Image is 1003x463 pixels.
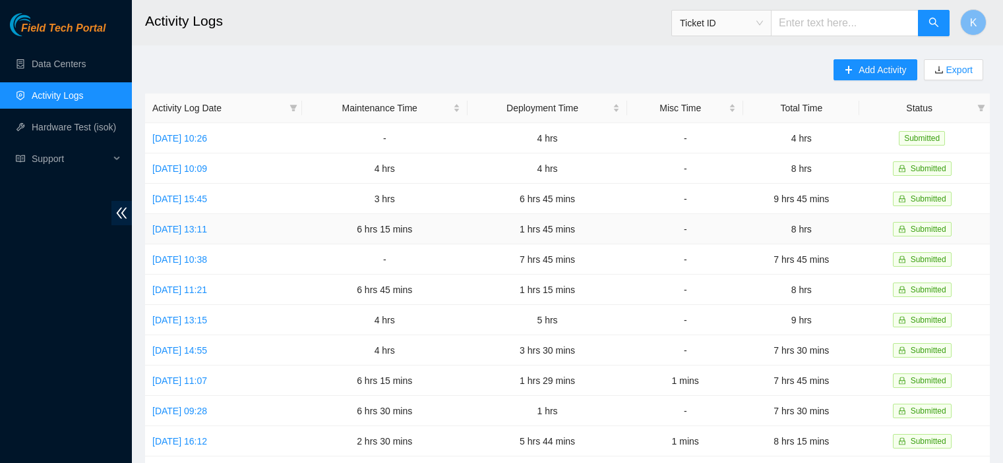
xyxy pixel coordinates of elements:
a: Akamai TechnologiesField Tech Portal [10,24,106,41]
span: K [970,14,977,31]
span: Submitted [911,225,946,234]
span: lock [898,346,906,354]
td: - [302,244,468,275]
td: 6 hrs 45 mins [302,275,468,305]
span: Submitted [911,285,946,294]
td: 7 hrs 30 mins [743,335,859,366]
a: [DATE] 14:55 [152,345,207,356]
span: download [934,65,944,76]
td: - [627,396,743,426]
td: 8 hrs [743,214,859,244]
td: - [627,214,743,244]
td: 6 hrs 45 mins [468,184,627,214]
th: Total Time [743,94,859,123]
td: - [302,123,468,153]
td: - [627,184,743,214]
a: [DATE] 16:12 [152,436,207,447]
td: 6 hrs 15 mins [302,214,468,244]
td: 5 hrs [468,305,627,335]
span: Submitted [911,255,946,264]
a: Activity Logs [32,90,84,101]
span: Submitted [911,315,946,325]
td: 1 hrs 29 mins [468,366,627,396]
span: lock [898,165,906,173]
span: lock [898,377,906,385]
span: Submitted [911,164,946,173]
td: - [627,123,743,153]
span: lock [898,256,906,263]
a: [DATE] 13:15 [152,315,207,325]
td: 8 hrs [743,153,859,184]
td: 5 hrs 44 mins [468,426,627,456]
span: lock [898,407,906,415]
span: Add Activity [859,63,906,77]
a: [DATE] 15:45 [152,194,207,204]
span: search [928,17,939,30]
span: Field Tech Portal [21,22,106,35]
td: 4 hrs [743,123,859,153]
td: 1 mins [627,426,743,456]
span: Submitted [911,437,946,446]
span: lock [898,225,906,233]
td: - [627,244,743,275]
td: 4 hrs [302,335,468,366]
span: plus [844,65,853,76]
td: 1 hrs 15 mins [468,275,627,305]
td: - [627,305,743,335]
a: [DATE] 11:07 [152,375,207,386]
span: filter [977,104,985,112]
span: Activity Log Date [152,101,284,115]
td: 6 hrs 30 mins [302,396,468,426]
span: filter [289,104,297,112]
a: Data Centers [32,59,86,69]
td: 1 mins [627,366,743,396]
a: [DATE] 10:26 [152,133,207,144]
span: lock [898,437,906,445]
span: lock [898,316,906,324]
span: Submitted [911,376,946,385]
span: Submitted [911,194,946,204]
span: filter [975,98,988,118]
td: 3 hrs [302,184,468,214]
td: 7 hrs 45 mins [468,244,627,275]
a: [DATE] 11:21 [152,285,207,295]
span: Ticket ID [680,13,763,33]
img: Akamai Technologies [10,13,67,36]
span: lock [898,195,906,203]
td: - [627,153,743,184]
a: [DATE] 09:28 [152,406,207,416]
td: 8 hrs 15 mins [743,426,859,456]
span: read [16,154,25,163]
span: double-left [111,201,132,225]
td: 1 hrs [468,396,627,426]
input: Enter text here... [771,10,919,36]
td: 9 hrs 45 mins [743,184,859,214]
button: downloadExport [924,59,983,80]
td: 3 hrs 30 mins [468,335,627,366]
button: search [918,10,950,36]
a: [DATE] 10:38 [152,254,207,265]
td: 4 hrs [468,123,627,153]
td: 9 hrs [743,305,859,335]
td: 7 hrs 45 mins [743,366,859,396]
span: Status [866,101,972,115]
a: Export [944,65,973,75]
td: 8 hrs [743,275,859,305]
span: Submitted [899,131,945,146]
td: 2 hrs 30 mins [302,426,468,456]
td: 1 hrs 45 mins [468,214,627,244]
td: - [627,275,743,305]
td: 7 hrs 30 mins [743,396,859,426]
a: [DATE] 10:09 [152,163,207,174]
td: 7 hrs 45 mins [743,244,859,275]
span: Submitted [911,346,946,355]
a: Hardware Test (isok) [32,122,116,132]
button: K [960,9,987,36]
span: lock [898,286,906,294]
span: Support [32,146,109,172]
td: 4 hrs [468,153,627,184]
span: Submitted [911,406,946,416]
td: 4 hrs [302,305,468,335]
span: filter [287,98,300,118]
td: - [627,335,743,366]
